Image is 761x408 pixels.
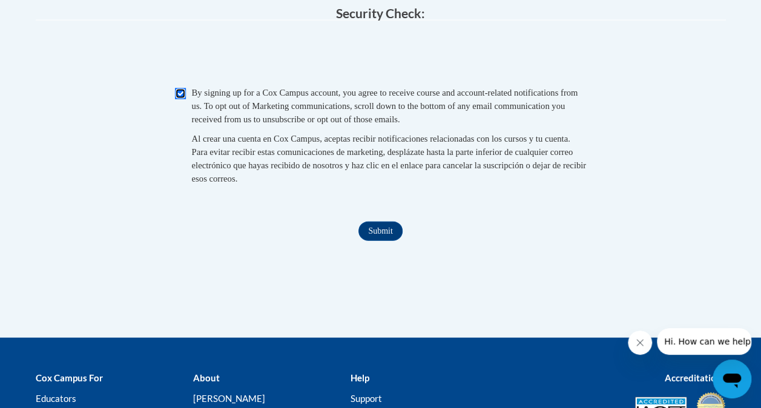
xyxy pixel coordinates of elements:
[358,222,402,241] input: Submit
[336,5,425,21] span: Security Check:
[713,360,751,398] iframe: Button to launch messaging window
[36,393,76,404] a: Educators
[289,33,473,80] iframe: reCAPTCHA
[350,393,381,404] a: Support
[350,372,369,383] b: Help
[7,8,98,18] span: Hi. How can we help?
[657,328,751,355] iframe: Message from company
[192,134,586,183] span: Al crear una cuenta en Cox Campus, aceptas recibir notificaciones relacionadas con los cursos y t...
[665,372,726,383] b: Accreditations
[192,88,578,124] span: By signing up for a Cox Campus account, you agree to receive course and account-related notificat...
[628,331,652,355] iframe: Close message
[193,372,219,383] b: About
[36,372,103,383] b: Cox Campus For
